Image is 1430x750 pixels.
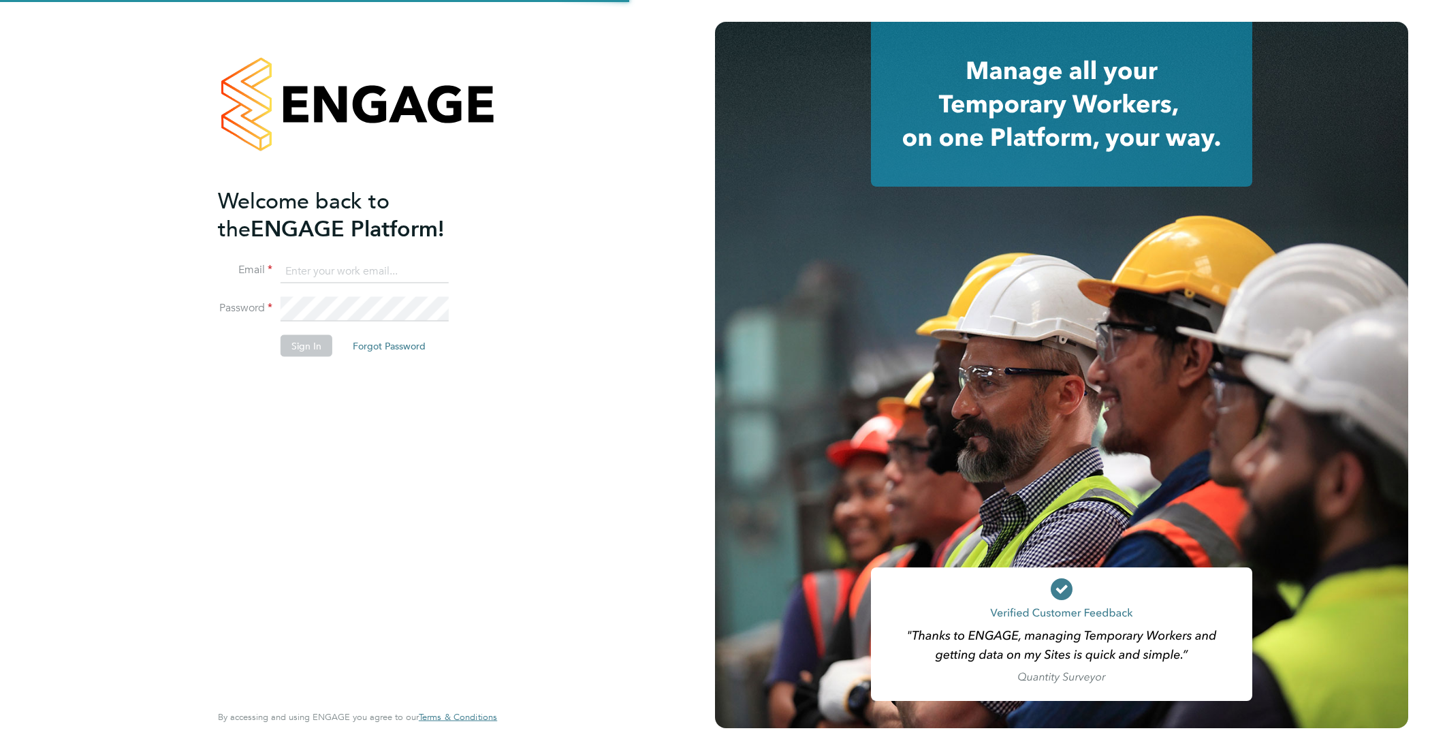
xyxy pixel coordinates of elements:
button: Forgot Password [342,335,436,357]
label: Email [218,263,272,277]
span: By accessing and using ENGAGE you agree to our [218,711,497,723]
h2: ENGAGE Platform! [218,187,483,243]
input: Enter your work email... [281,259,449,283]
label: Password [218,301,272,315]
button: Sign In [281,335,332,357]
span: Welcome back to the [218,187,390,242]
a: Terms & Conditions [419,712,497,723]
